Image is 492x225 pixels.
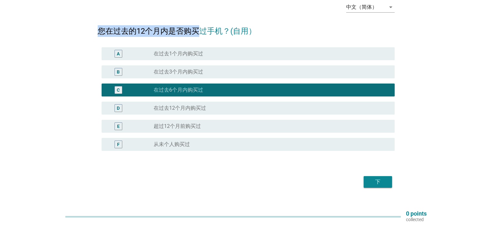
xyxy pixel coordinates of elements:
div: C [117,87,120,94]
div: E [117,123,120,130]
div: D [117,105,120,112]
div: A [117,51,120,57]
label: 超过12个月前购买过 [154,123,201,129]
div: F [117,141,120,148]
label: 在过去6个月内购买过 [154,87,203,93]
div: B [117,69,120,75]
p: 0 points [406,211,427,217]
label: 在过去12个月内购买过 [154,105,206,111]
label: 从未个人购买过 [154,141,190,148]
button: 下 [364,176,392,188]
div: 下 [369,178,387,186]
div: 中文（简体） [346,4,377,10]
p: collected [406,217,427,222]
label: 在过去1个月内购买过 [154,51,203,57]
i: arrow_drop_down [387,3,395,11]
label: 在过去3个月内购买过 [154,69,203,75]
h2: 您在过去的12个月内是否购买过手机？(自用） [98,19,395,37]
